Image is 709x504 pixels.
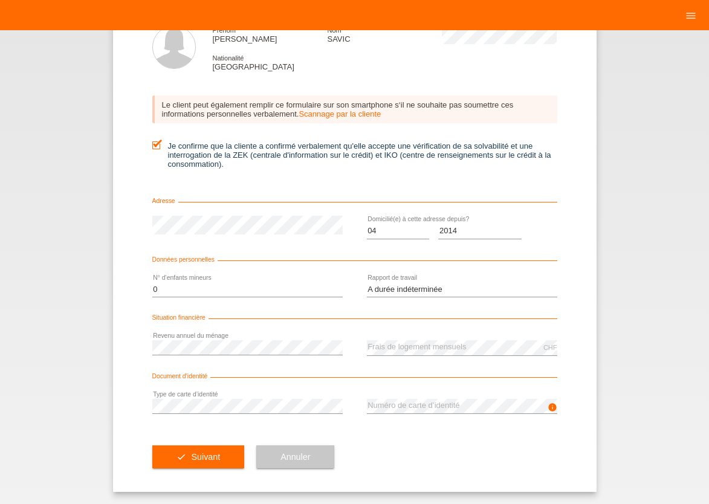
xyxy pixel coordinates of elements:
[152,314,209,321] span: Situation financière
[191,452,220,462] span: Suivant
[548,406,557,413] a: info
[152,445,245,468] button: check Suivant
[213,25,328,44] div: [PERSON_NAME]
[548,402,557,412] i: info
[679,11,703,19] a: menu
[327,25,442,44] div: SAVIC
[327,27,341,34] span: Nom
[685,10,697,22] i: menu
[152,256,218,263] span: Données personnelles
[152,373,211,380] span: Document d’identité
[152,141,557,169] label: Je confirme que la cliente a confirmé verbalement qu'elle accepte une vérification de sa solvabil...
[543,344,557,351] div: CHF
[256,445,334,468] button: Annuler
[152,95,557,123] div: Le client peut également remplir ce formulaire sur son smartphone s‘il ne souhaite pas soumettre ...
[280,452,310,462] span: Annuler
[213,27,236,34] span: Prénom
[213,54,244,62] span: Nationalité
[152,198,178,204] span: Adresse
[299,109,381,118] a: Scannage par la cliente
[213,53,328,71] div: [GEOGRAPHIC_DATA]
[176,452,186,462] i: check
